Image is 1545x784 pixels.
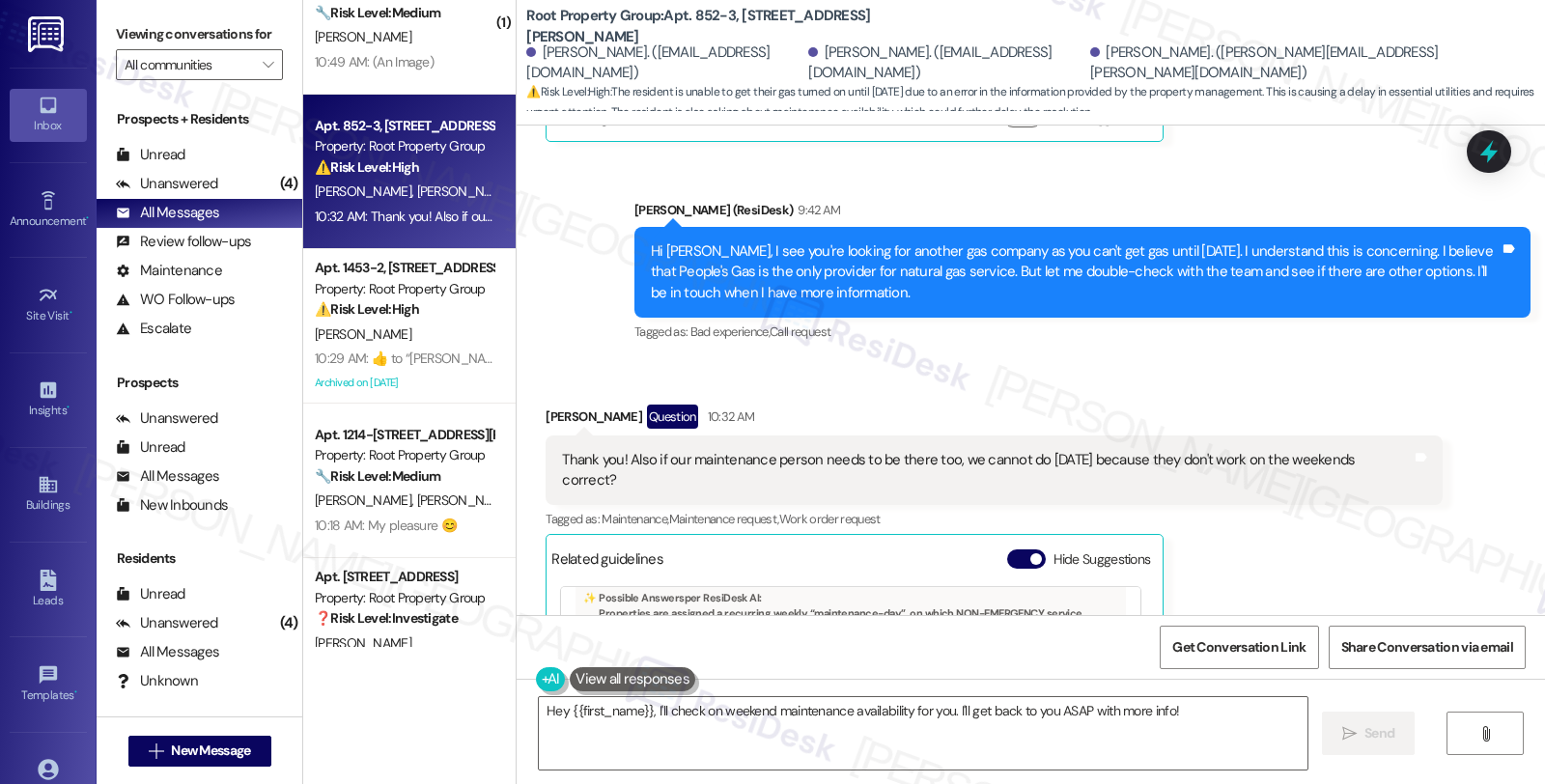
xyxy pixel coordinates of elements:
[313,371,495,395] div: Archived on [DATE]
[1172,637,1306,658] span: Get Conversation Link
[116,466,219,487] div: All Messages
[97,548,302,569] div: Residents
[149,743,163,759] i: 
[67,401,70,414] span: •
[315,445,493,465] div: Property: Root Property Group
[546,405,1442,435] div: [PERSON_NAME]
[793,200,840,220] div: 9:42 AM
[116,671,198,691] div: Unknown
[116,584,185,604] div: Unread
[116,19,283,49] label: Viewing conversations for
[1364,723,1394,743] span: Send
[116,261,222,281] div: Maintenance
[171,741,250,761] span: New Message
[315,28,411,45] span: [PERSON_NAME]
[86,211,89,225] span: •
[551,549,663,577] div: Related guidelines
[97,109,302,129] div: Prospects + Residents
[315,467,440,485] strong: 🔧 Risk Level: Medium
[634,318,1531,346] div: Tagged as:
[1090,42,1531,84] div: [PERSON_NAME]. ([PERSON_NAME][EMAIL_ADDRESS][PERSON_NAME][DOMAIN_NAME])
[125,49,252,80] input: All communities
[1341,637,1513,658] span: Share Conversation via email
[275,608,303,638] div: (4)
[779,511,881,527] span: Work order request
[116,437,185,458] div: Unread
[10,89,87,141] a: Inbox
[315,158,419,176] strong: ⚠️ Risk Level: High
[770,323,830,340] span: Call request
[526,82,1545,124] span: : The resident is unable to get their gas turned on until [DATE] due to an error in the informati...
[576,542,1126,686] div: This FAQ outlines the process for weekly recurring maintenance, including how to notify Resident ...
[74,686,77,699] span: •
[315,53,434,70] div: 10:49 AM: (An Image)
[315,350,1511,367] div: 10:29 AM: ​👍​ to “ [PERSON_NAME] (Root Property Group): Hi [PERSON_NAME], I understand your frust...
[315,208,1146,225] div: 10:32 AM: Thank you! Also if our maintenance person needs to be there too, we cannot do [DATE] be...
[116,203,219,223] div: All Messages
[116,174,218,194] div: Unanswered
[562,450,1411,491] div: Thank you! Also if our maintenance person needs to be there too, we cannot do [DATE] because they...
[669,511,779,527] span: Maintenance request ,
[10,279,87,331] a: Site Visit •
[315,588,493,608] div: Property: Root Property Group
[1322,712,1416,755] button: Send
[263,57,273,72] i: 
[1053,549,1151,570] label: Hide Suggestions
[315,425,493,445] div: Apt. 1214-[STREET_ADDRESS][PERSON_NAME]
[526,6,913,47] b: Root Property Group: Apt. 852-3, [STREET_ADDRESS][PERSON_NAME]
[315,491,417,509] span: [PERSON_NAME]
[315,300,419,318] strong: ⚠️ Risk Level: High
[526,84,609,99] strong: ⚠️ Risk Level: High
[116,613,218,633] div: Unanswered
[116,232,251,252] div: Review follow-ups
[97,373,302,393] div: Prospects
[808,42,1085,84] div: [PERSON_NAME]. ([EMAIL_ADDRESS][DOMAIN_NAME])
[634,200,1531,227] div: [PERSON_NAME] (ResiDesk)
[10,658,87,711] a: Templates •
[28,16,68,52] img: ResiDesk Logo
[315,182,417,200] span: [PERSON_NAME]
[315,4,440,21] strong: 🔧 Risk Level: Medium
[315,634,411,652] span: [PERSON_NAME]
[647,405,698,429] div: Question
[10,468,87,520] a: Buildings
[10,564,87,616] a: Leads
[599,606,1118,634] li: Properties are assigned a recurring weekly “maintenance-day”, on which NON-EMERGENCY service requ...
[315,279,493,299] div: Property: Root Property Group
[546,505,1442,533] div: Tagged as:
[116,642,219,662] div: All Messages
[116,408,218,429] div: Unanswered
[651,241,1500,303] div: Hi [PERSON_NAME], I see you're looking for another gas company as you can't get gas until [DATE]....
[526,42,803,84] div: [PERSON_NAME]. ([EMAIL_ADDRESS][DOMAIN_NAME])
[1160,626,1318,669] button: Get Conversation Link
[602,511,668,527] span: Maintenance ,
[417,491,520,509] span: [PERSON_NAME]
[703,406,755,427] div: 10:32 AM
[315,517,457,534] div: 10:18 AM: My pleasure 😊
[417,182,520,200] span: [PERSON_NAME]
[315,325,411,343] span: [PERSON_NAME]
[539,697,1307,770] textarea: Hey {{first_name}}, I'll check on weekend maintenance availability for you. I'll get back to you ...
[70,306,72,320] span: •
[315,136,493,156] div: Property: Root Property Group
[116,145,185,165] div: Unread
[315,258,493,278] div: Apt. 1453-2, [STREET_ADDRESS]
[690,323,770,340] span: Bad experience ,
[315,567,493,587] div: Apt. [STREET_ADDRESS]
[315,609,458,627] strong: ❓ Risk Level: Investigate
[10,374,87,426] a: Insights •
[315,116,493,136] div: Apt. 852-3, [STREET_ADDRESS][PERSON_NAME]
[116,319,191,339] div: Escalate
[1478,726,1493,742] i: 
[128,736,271,767] button: New Message
[116,495,228,516] div: New Inbounds
[275,169,303,199] div: (4)
[116,290,235,310] div: WO Follow-ups
[1342,726,1357,742] i: 
[1329,626,1526,669] button: Share Conversation via email
[583,591,1118,604] div: ✨ Possible Answer s per ResiDesk AI:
